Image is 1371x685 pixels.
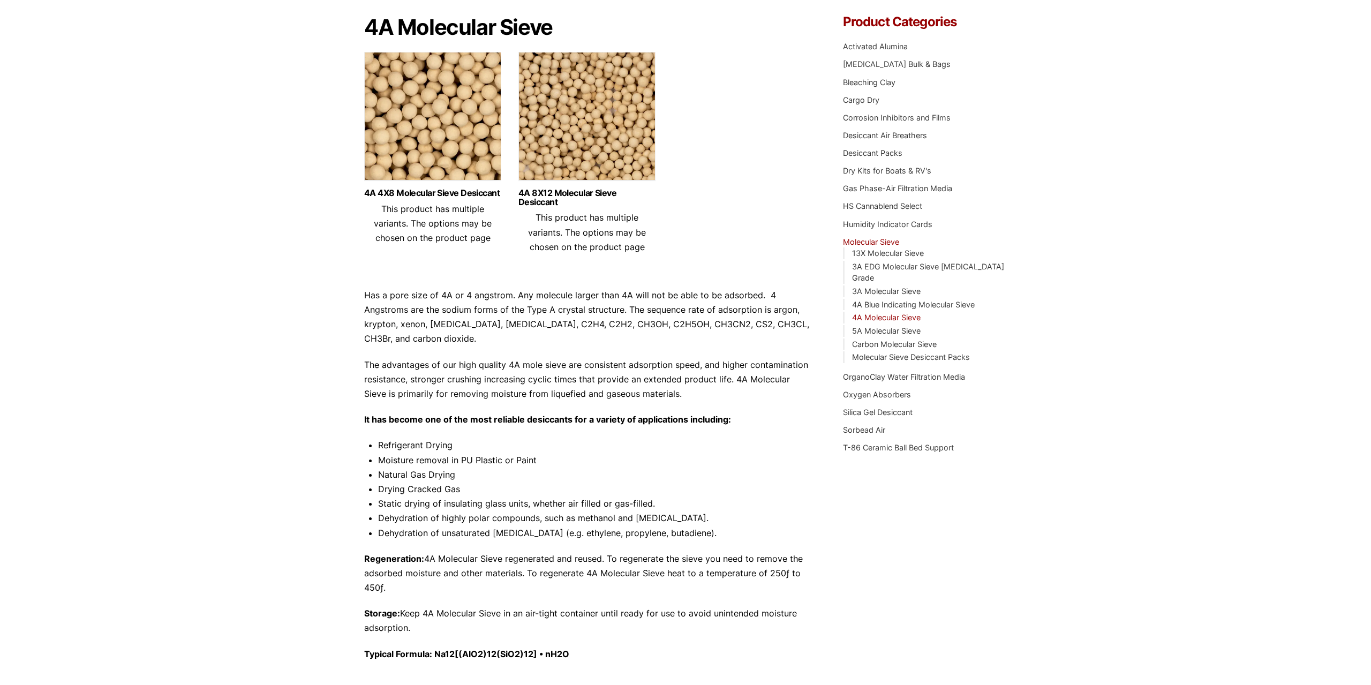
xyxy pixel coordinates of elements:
[378,453,811,468] li: Moisture removal in PU Plastic or Paint
[364,414,731,425] strong: It has become one of the most reliable desiccants for a variety of applications including:
[518,189,656,207] a: 4A 8X12 Molecular Sieve Desiccant
[852,287,921,296] a: 3A Molecular Sieve
[843,148,902,157] a: Desiccant Packs
[843,425,885,434] a: Sorbead Air
[843,113,951,122] a: Corrosion Inhibitors and Films
[364,552,811,596] p: 4A Molecular Sieve regenerated and reused. To regenerate the sieve you need to remove the adsorbe...
[852,313,921,322] a: 4A Molecular Sieve
[843,443,954,452] a: T-86 Ceramic Ball Bed Support
[852,326,921,335] a: 5A Molecular Sieve
[843,372,965,381] a: OrganoClay Water Filtration Media
[378,511,811,525] li: Dehydration of highly polar compounds, such as methanol and [MEDICAL_DATA].
[843,95,879,104] a: Cargo Dry
[378,468,811,482] li: Natural Gas Drying
[843,42,908,51] a: Activated Alumina
[843,201,922,210] a: HS Cannablend Select
[843,220,932,229] a: Humidity Indicator Cards
[843,16,1007,28] h4: Product Categories
[364,288,811,347] p: Has a pore size of 4A or 4 angstrom. Any molecule larger than 4A will not be able to be adsorbed....
[843,390,911,399] a: Oxygen Absorbers
[843,131,927,140] a: Desiccant Air Breathers
[364,358,811,402] p: The advantages of our high quality 4A mole sieve are consistent adsorption speed, and higher cont...
[364,606,811,635] p: Keep 4A Molecular Sieve in an air-tight container until ready for use to avoid unintended moistur...
[378,482,811,496] li: Drying Cracked Gas
[852,352,970,362] a: Molecular Sieve Desiccant Packs
[364,649,569,659] strong: Typical Formula: Na12[(AlO2)12(SiO2)12] • nH2O
[852,262,1004,283] a: 3A EDG Molecular Sieve [MEDICAL_DATA] Grade
[378,496,811,511] li: Static drying of insulating glass units, whether air filled or gas-filled.
[852,300,975,309] a: 4A Blue Indicating Molecular Sieve
[843,237,899,246] a: Molecular Sieve
[843,408,913,417] a: Silica Gel Desiccant
[852,249,924,258] a: 13X Molecular Sieve
[378,438,811,453] li: Refrigerant Drying
[843,166,931,175] a: Dry Kits for Boats & RV's
[364,16,811,39] h1: 4A Molecular Sieve
[852,340,937,349] a: Carbon Molecular Sieve
[528,212,646,252] span: This product has multiple variants. The options may be chosen on the product page
[378,526,811,540] li: Dehydration of unsaturated [MEDICAL_DATA] (e.g. ethylene, propylene, butadiene).
[843,59,951,69] a: [MEDICAL_DATA] Bulk & Bags
[843,184,952,193] a: Gas Phase-Air Filtration Media
[364,553,424,564] strong: Regeneration:
[843,78,895,87] a: Bleaching Clay
[374,204,492,243] span: This product has multiple variants. The options may be chosen on the product page
[364,189,501,198] a: 4A 4X8 Molecular Sieve Desiccant
[364,608,400,619] strong: Storage:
